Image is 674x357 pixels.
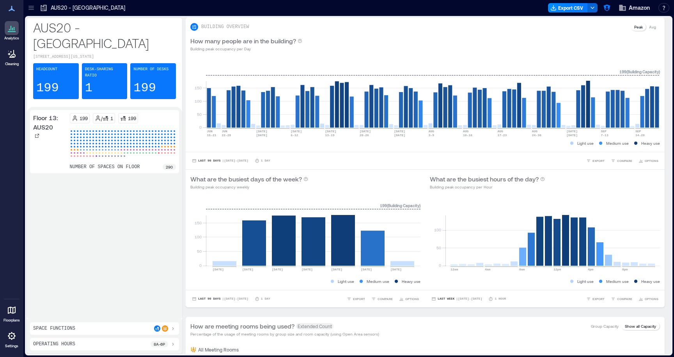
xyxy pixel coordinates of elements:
[33,20,176,51] p: AUS20 - [GEOGRAPHIC_DATA]
[532,133,541,137] text: 24-30
[402,278,420,284] p: Heavy use
[2,44,21,69] a: Cleaning
[617,158,632,163] span: COMPARE
[190,46,302,52] p: Building peak occupancy per Day
[190,184,308,190] p: Building peak occupancy weekly
[430,184,545,190] p: Building peak occupancy per Hour
[296,323,333,329] span: Extended Count
[436,245,441,250] tspan: 50
[370,295,394,303] button: COMPARE
[33,325,75,332] p: Space Functions
[645,158,658,163] span: OPTIONS
[532,130,538,133] text: AUG
[635,130,641,133] text: SEP
[331,268,342,271] text: [DATE]
[497,130,503,133] text: AUG
[390,268,402,271] text: [DATE]
[616,2,652,14] button: Amazon
[222,130,227,133] text: JUN
[5,62,19,66] p: Cleaning
[199,263,202,268] tspan: 0
[629,4,650,12] span: Amazon
[36,80,59,96] p: 199
[325,130,337,133] text: [DATE]
[190,321,294,331] p: How are meeting rooms being used?
[36,66,57,73] p: Headcount
[585,295,606,303] button: EXPORT
[360,133,369,137] text: 20-26
[592,297,605,301] span: EXPORT
[261,158,270,163] p: 1 Day
[201,24,249,30] p: BUILDING OVERVIEW
[451,268,458,271] text: 12am
[429,130,435,133] text: AUG
[588,268,594,271] text: 4pm
[256,130,268,133] text: [DATE]
[190,331,379,337] p: Percentage of the usage of meeting rooms by group size and room capacity (using Open Area sensors)
[207,130,213,133] text: JUN
[197,112,202,117] tspan: 50
[360,130,371,133] text: [DATE]
[197,249,202,254] tspan: 50
[497,133,507,137] text: 17-23
[199,125,202,130] tspan: 0
[463,130,469,133] text: AUG
[606,278,629,284] p: Medium use
[617,297,632,301] span: COMPARE
[33,341,75,347] p: Operating Hours
[133,66,168,73] p: Number of Desks
[166,164,173,170] p: 290
[622,268,628,271] text: 8pm
[190,36,296,46] p: How many people are in the building?
[548,3,588,12] button: Export CSV
[80,115,88,121] p: 199
[198,346,239,353] p: All Meeting Rooms
[601,133,608,137] text: 7-13
[190,157,250,165] button: Last 90 Days |[DATE]-[DATE]
[591,323,619,329] p: Group Capacity
[207,133,216,137] text: 15-21
[429,133,435,137] text: 3-9
[110,115,113,121] p: 1
[2,327,21,351] a: Settings
[485,268,491,271] text: 4am
[609,157,634,165] button: COMPARE
[553,268,561,271] text: 12pm
[261,297,270,301] p: 1 Day
[154,341,165,347] p: 8a - 6p
[353,297,365,301] span: EXPORT
[128,115,136,121] p: 199
[641,278,660,284] p: Heavy use
[625,323,656,329] p: Show all Capacity
[85,80,92,96] p: 1
[195,85,202,90] tspan: 150
[256,133,268,137] text: [DATE]
[367,278,389,284] p: Medium use
[5,344,18,348] p: Settings
[606,140,629,146] p: Medium use
[645,297,658,301] span: OPTIONS
[190,295,250,303] button: Last 90 Days |[DATE]-[DATE]
[430,174,539,184] p: What are the busiest hours of the day?
[133,80,156,96] p: 199
[272,268,283,271] text: [DATE]
[345,295,367,303] button: EXPORT
[519,268,525,271] text: 8am
[4,36,19,41] p: Analytics
[495,297,506,301] p: 1 Hour
[291,130,302,133] text: [DATE]
[195,234,202,239] tspan: 100
[434,227,441,232] tspan: 100
[430,295,484,303] button: Last Week |[DATE]-[DATE]
[577,140,594,146] p: Light use
[33,54,176,60] p: [STREET_ADDRESS][US_STATE]
[463,133,472,137] text: 10-16
[394,130,405,133] text: [DATE]
[439,263,441,268] tspan: 0
[601,130,607,133] text: SEP
[577,278,594,284] p: Light use
[85,66,124,79] p: Desk-sharing ratio
[51,4,125,12] p: AUS20 - [GEOGRAPHIC_DATA]
[634,24,643,30] p: Peak
[70,164,140,170] p: number of spaces on floor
